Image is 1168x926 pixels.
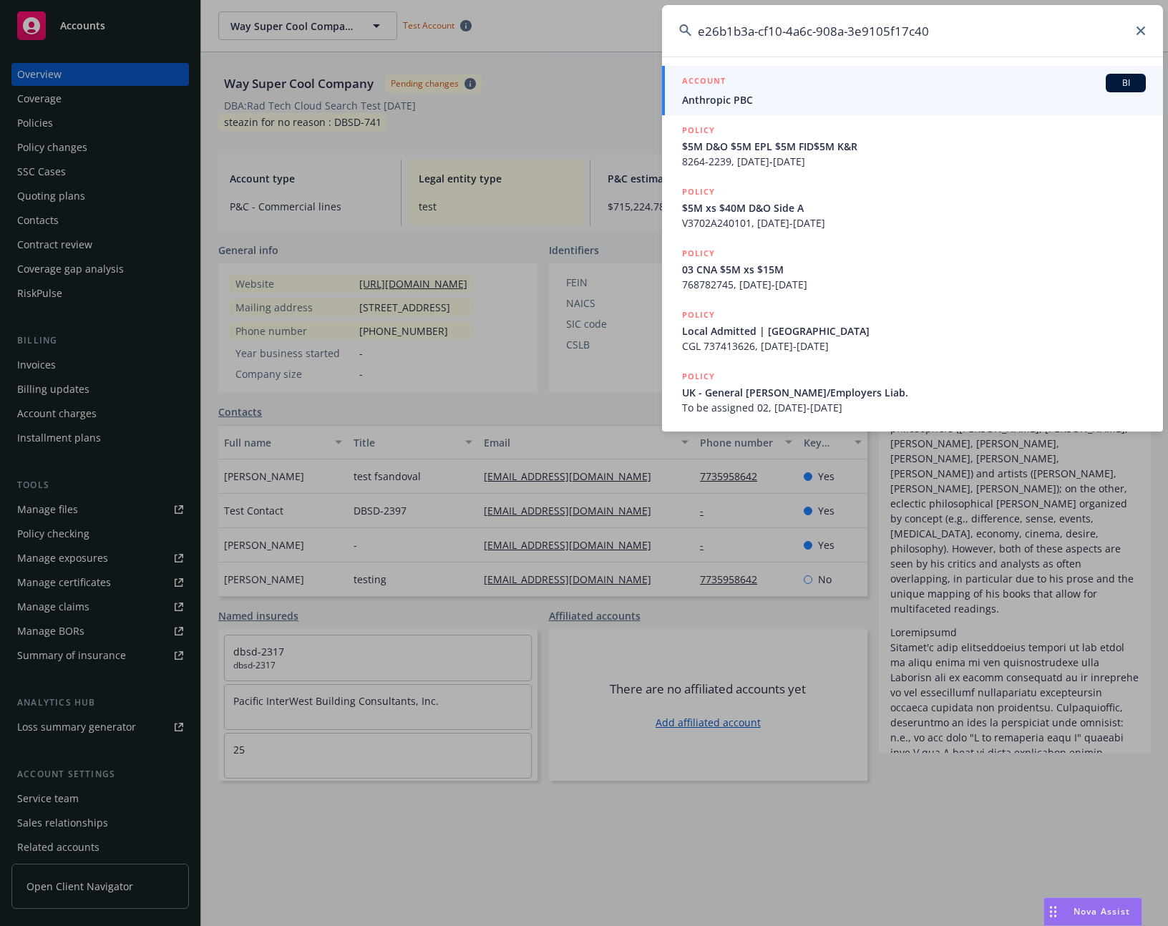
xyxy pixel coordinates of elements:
h5: POLICY [682,369,715,384]
span: To be assigned 02, [DATE]-[DATE] [682,400,1146,415]
span: Nova Assist [1074,905,1130,917]
span: V3702A240101, [DATE]-[DATE] [682,215,1146,230]
h5: POLICY [682,246,715,260]
button: Nova Assist [1043,897,1142,926]
a: POLICY$5M xs $40M D&O Side AV3702A240101, [DATE]-[DATE] [662,177,1163,238]
h5: POLICY [682,185,715,199]
span: CGL 737413626, [DATE]-[DATE] [682,338,1146,354]
span: $5M D&O $5M EPL $5M FID$5M K&R [682,139,1146,154]
span: Local Admitted | [GEOGRAPHIC_DATA] [682,323,1146,338]
a: POLICY03 CNA $5M xs $15M768782745, [DATE]-[DATE] [662,238,1163,300]
span: Anthropic PBC [682,92,1146,107]
span: BI [1111,77,1140,89]
span: $5M xs $40M D&O Side A [682,200,1146,215]
h5: ACCOUNT [682,74,726,91]
a: POLICYLocal Admitted | [GEOGRAPHIC_DATA]CGL 737413626, [DATE]-[DATE] [662,300,1163,361]
span: 768782745, [DATE]-[DATE] [682,277,1146,292]
span: UK - General [PERSON_NAME]/Employers Liab. [682,385,1146,400]
a: ACCOUNTBIAnthropic PBC [662,66,1163,115]
h5: POLICY [682,123,715,137]
div: Drag to move [1044,898,1062,925]
span: 8264-2239, [DATE]-[DATE] [682,154,1146,169]
h5: POLICY [682,308,715,322]
a: POLICY$5M D&O $5M EPL $5M FID$5M K&R8264-2239, [DATE]-[DATE] [662,115,1163,177]
input: Search... [662,5,1163,57]
a: POLICYUK - General [PERSON_NAME]/Employers Liab.To be assigned 02, [DATE]-[DATE] [662,361,1163,423]
span: 03 CNA $5M xs $15M [682,262,1146,277]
